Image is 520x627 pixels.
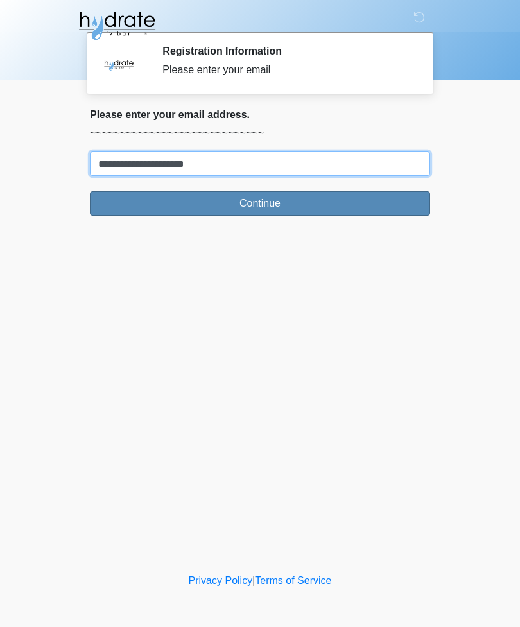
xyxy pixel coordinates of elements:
a: Privacy Policy [189,575,253,586]
img: Agent Avatar [100,45,138,83]
img: Hydrate IV Bar - Fort Collins Logo [77,10,157,42]
p: ~~~~~~~~~~~~~~~~~~~~~~~~~~~~~ [90,126,430,141]
h2: Please enter your email address. [90,108,430,121]
a: | [252,575,255,586]
a: Terms of Service [255,575,331,586]
button: Continue [90,191,430,216]
div: Please enter your email [162,62,411,78]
